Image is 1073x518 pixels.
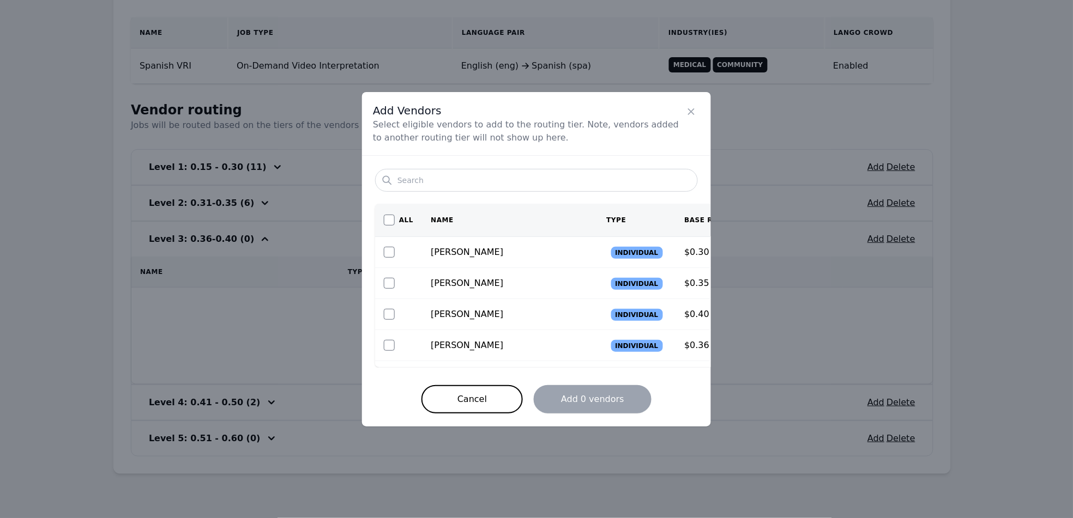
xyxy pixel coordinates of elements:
[373,118,683,144] span: Select eligible vendors to add to the routing tier. Note, vendors added to another routing tier w...
[676,267,744,298] td: $0.35 / min
[611,309,663,321] span: Individual
[375,169,698,192] input: Search
[611,247,663,259] span: Individual
[611,278,663,290] span: Individual
[676,330,744,361] td: $0.36 / min
[431,247,503,257] span: [PERSON_NAME]
[607,216,626,224] span: Type
[683,103,700,120] button: Close
[431,278,503,288] span: [PERSON_NAME]
[431,216,454,224] span: Name
[676,298,744,330] td: $0.40 / min
[431,340,503,350] span: [PERSON_NAME]
[373,103,683,118] span: Add Vendors
[534,385,652,413] button: Add 0 vendors
[421,385,523,413] button: Cancel
[611,340,663,352] span: Individual
[676,361,744,392] td: $0.55 / min
[399,216,413,224] span: All
[431,309,503,319] span: [PERSON_NAME]
[676,236,744,267] td: $0.30 / min
[685,216,728,224] span: Base Rate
